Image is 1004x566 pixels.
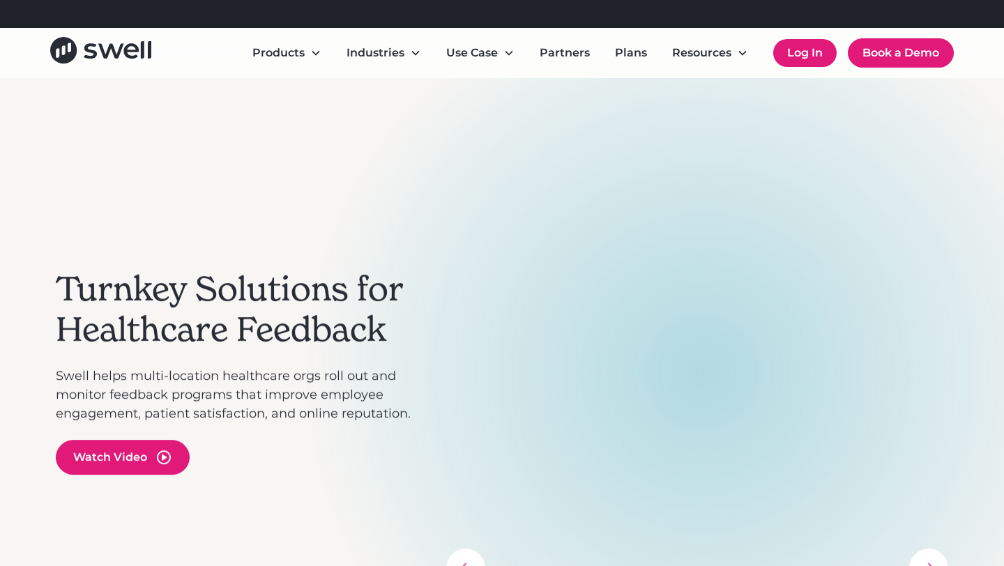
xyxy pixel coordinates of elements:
iframe: Chat Widget [934,499,1004,566]
div: Industries [347,45,404,61]
a: Plans [604,39,658,67]
div: Use Case [435,39,526,67]
div: Resources [672,45,731,61]
a: home [50,37,151,68]
div: Industries [335,39,432,67]
a: Book a Demo [848,38,954,68]
a: open lightbox [56,440,190,475]
h2: Turnkey Solutions for Healthcare Feedback [56,270,432,350]
div: Use Case [446,45,498,61]
a: Partners [528,39,601,67]
div: Resources [661,39,759,67]
p: Swell helps multi-location healthcare orgs roll out and monitor feedback programs that improve em... [56,367,432,423]
div: Products [252,45,305,61]
div: Watch Video [73,449,147,466]
div: Products [241,39,333,67]
a: Log In [773,39,837,67]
